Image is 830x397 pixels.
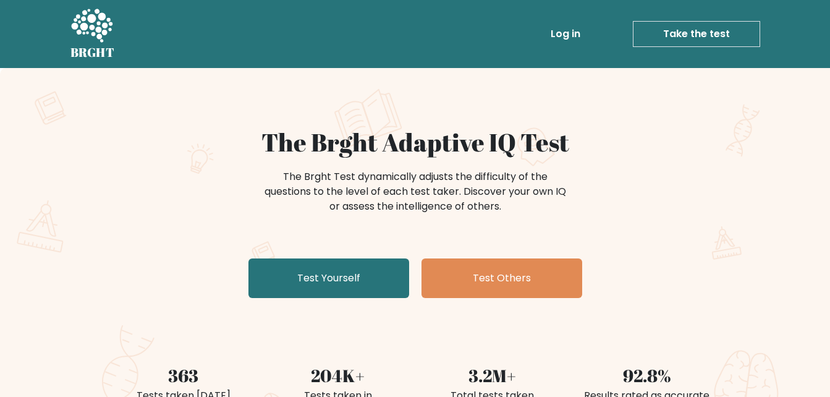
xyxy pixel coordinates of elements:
[633,21,760,47] a: Take the test
[248,258,409,298] a: Test Yourself
[114,127,717,157] h1: The Brght Adaptive IQ Test
[423,362,562,388] div: 3.2M+
[577,362,717,388] div: 92.8%
[268,362,408,388] div: 204K+
[70,5,115,63] a: BRGHT
[261,169,570,214] div: The Brght Test dynamically adjusts the difficulty of the questions to the level of each test take...
[546,22,585,46] a: Log in
[114,362,253,388] div: 363
[70,45,115,60] h5: BRGHT
[421,258,582,298] a: Test Others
